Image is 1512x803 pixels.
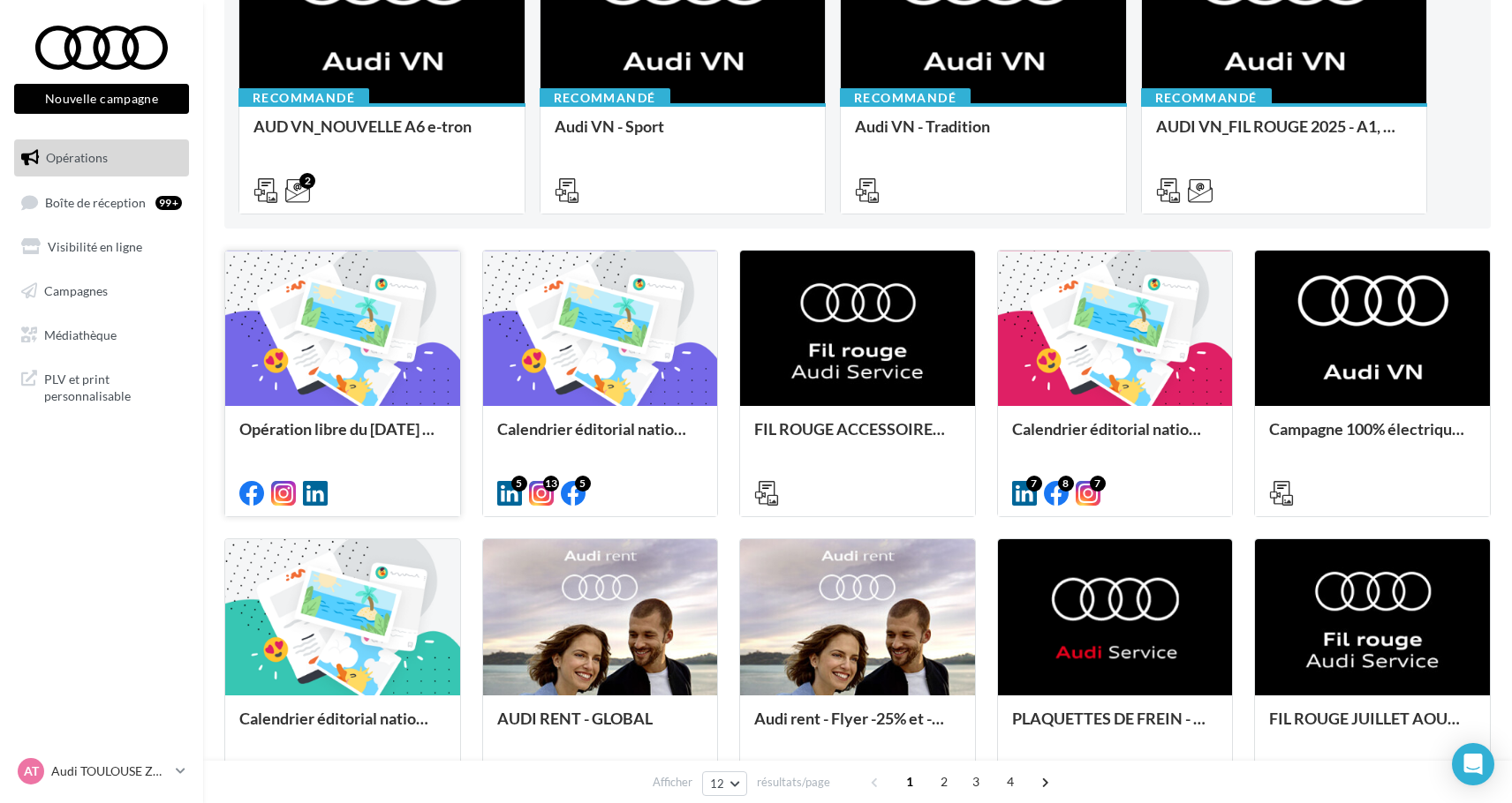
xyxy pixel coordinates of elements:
[840,88,971,108] div: Recommandé
[48,239,142,254] span: Visibilité en ligne
[44,367,182,405] span: PLV et print personnalisable
[14,84,189,114] button: Nouvelle campagne
[239,420,446,455] div: Opération libre du [DATE] 12:06
[497,709,704,745] div: AUDI RENT - GLOBAL
[930,768,958,796] span: 2
[44,283,108,298] span: Campagnes
[540,88,670,108] div: Recommandé
[855,117,1112,153] div: Audi VN - Tradition
[962,768,990,796] span: 3
[710,777,725,791] span: 12
[575,476,591,492] div: 5
[11,229,193,266] a: Visibilité en ligne
[1269,420,1476,455] div: Campagne 100% électrique BEV Septembre
[1090,476,1106,492] div: 7
[14,754,189,788] a: AT Audi TOULOUSE ZAC
[238,88,369,108] div: Recommandé
[555,117,812,153] div: Audi VN - Sport
[754,709,961,745] div: Audi rent - Flyer -25% et -40%
[51,762,169,780] p: Audi TOULOUSE ZAC
[46,150,108,165] span: Opérations
[1269,709,1476,745] div: FIL ROUGE JUILLET AOUT - AUDI SERVICE
[1012,709,1219,745] div: PLAQUETTES DE FREIN - AUDI SERVICE
[1156,117,1413,153] div: AUDI VN_FIL ROUGE 2025 - A1, Q2, Q3, Q5 et Q4 e-tron
[1141,88,1272,108] div: Recommandé
[497,420,704,455] div: Calendrier éditorial national : semaine du 25.08 au 31.08
[511,476,527,492] div: 5
[11,317,193,354] a: Médiathèque
[1452,743,1494,785] div: Open Intercom Messenger
[11,139,193,176] a: Opérations
[996,768,1024,796] span: 4
[702,771,747,796] button: 12
[896,768,924,796] span: 1
[239,709,446,745] div: Calendrier éditorial national : semaine du 28.07 au 03.08
[11,360,193,412] a: PLV et print personnalisable
[1012,420,1219,455] div: Calendrier éditorial national : semaines du 04.08 au 25.08
[253,117,510,153] div: AUD VN_NOUVELLE A6 e-tron
[757,774,830,791] span: résultats/page
[754,420,961,455] div: FIL ROUGE ACCESSOIRES SEPTEMBRE - AUDI SERVICE
[1026,476,1042,492] div: 7
[543,476,559,492] div: 13
[1058,476,1074,492] div: 8
[299,173,315,189] div: 2
[653,774,692,791] span: Afficher
[155,196,182,210] div: 99+
[44,326,117,341] span: Médiathèque
[45,194,146,209] span: Boîte de réception
[11,273,193,310] a: Campagnes
[24,762,39,780] span: AT
[11,184,193,221] a: Boîte de réception99+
